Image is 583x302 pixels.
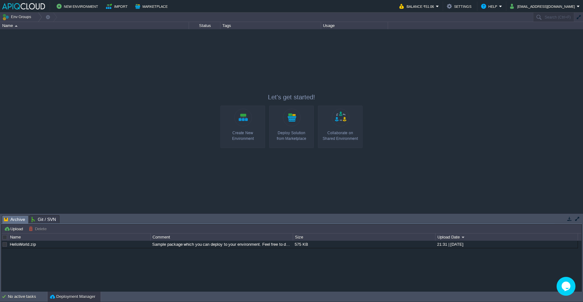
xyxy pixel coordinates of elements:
button: Deployment Manager [50,294,95,300]
div: Sample package which you can deploy to your environment. Feel free to delete and upload a package... [151,241,292,248]
span: Git / SVN [31,216,56,223]
div: Name [8,233,150,241]
button: New Environment [57,3,100,10]
div: Size [293,233,435,241]
img: APIQCloud [2,3,45,9]
div: Collaborate on Shared Environment [320,130,361,141]
div: Create New Environment [222,130,263,141]
button: [EMAIL_ADDRESS][DOMAIN_NAME] [510,3,577,10]
div: Tags [221,22,321,29]
a: Collaborate onShared Environment [318,106,363,148]
a: Create New Environment [220,106,265,148]
div: Status [189,22,220,29]
span: Archive [4,216,25,223]
div: Usage [321,22,388,29]
button: Env Groups [2,13,33,21]
iframe: chat widget [557,277,577,296]
div: 21:31 | [DATE] [436,241,577,248]
a: Deploy Solutionfrom Marketplace [269,106,314,148]
button: Delete [29,226,48,232]
button: Balance ₹51.06 [399,3,436,10]
div: Name [1,22,189,29]
p: Let's get started! [220,93,363,102]
div: Upload Date [436,233,578,241]
button: Upload [4,226,25,232]
div: Deploy Solution from Marketplace [271,130,312,141]
button: Marketplace [135,3,169,10]
button: Import [106,3,130,10]
img: AMDAwAAAACH5BAEAAAAALAAAAAABAAEAAAICRAEAOw== [15,25,18,27]
button: Settings [447,3,473,10]
button: Help [481,3,499,10]
a: HelloWorld.zip [10,242,36,247]
div: 575 KB [293,241,435,248]
div: Comment [151,233,293,241]
div: No active tasks [8,292,47,302]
